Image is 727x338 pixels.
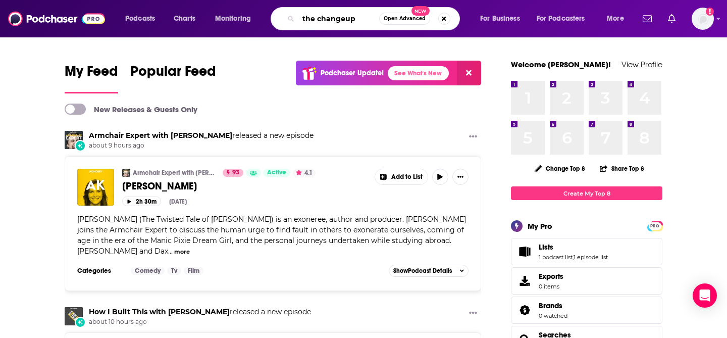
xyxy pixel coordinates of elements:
[574,254,608,261] a: 1 episode list
[511,238,662,265] span: Lists
[664,10,680,27] a: Show notifications dropdown
[118,11,168,27] button: open menu
[167,11,201,27] a: Charts
[511,186,662,200] a: Create My Top 8
[539,283,563,290] span: 0 items
[621,60,662,69] a: View Profile
[473,11,533,27] button: open menu
[692,8,714,30] button: Show profile menu
[298,11,379,27] input: Search podcasts, credits, & more...
[89,131,232,140] a: Armchair Expert with Dax Shepard
[539,243,608,252] a: Lists
[267,168,286,178] span: Active
[530,11,600,27] button: open menu
[384,16,426,21] span: Open Advanced
[122,180,197,192] span: [PERSON_NAME]
[130,63,216,93] a: Popular Feed
[232,168,239,178] span: 93
[65,307,83,325] img: How I Built This with Guy Raz
[539,272,563,281] span: Exports
[393,267,452,274] span: Show Podcast Details
[65,63,118,86] span: My Feed
[174,12,195,26] span: Charts
[263,169,290,177] a: Active
[65,63,118,93] a: My Feed
[539,243,553,252] span: Lists
[465,131,481,143] button: Show More Button
[528,221,552,231] div: My Pro
[389,265,469,277] button: ShowPodcast Details
[539,312,567,319] a: 0 watched
[649,222,661,230] span: PRO
[511,267,662,295] a: Exports
[223,169,243,177] a: 93
[649,222,661,229] a: PRO
[89,307,230,316] a: How I Built This with Guy Raz
[511,60,611,69] a: Welcome [PERSON_NAME]!
[388,66,449,80] a: See What's New
[573,254,574,261] span: ,
[184,267,203,275] a: Film
[375,169,428,184] button: Show More Button
[693,283,717,308] div: Open Intercom Messenger
[89,131,314,140] h3: released a new episode
[125,12,155,26] span: Podcasts
[130,63,216,86] span: Popular Feed
[77,169,114,206] img: Amanda Knox
[692,8,714,30] span: Logged in as mijal
[539,301,567,310] a: Brands
[89,141,314,150] span: about 9 hours ago
[133,169,216,177] a: Armchair Expert with [PERSON_NAME]
[600,11,637,27] button: open menu
[75,317,86,328] div: New Episode
[122,197,161,206] button: 2h 30m
[511,297,662,324] span: Brands
[65,104,197,115] a: New Releases & Guests Only
[599,159,645,178] button: Share Top 8
[167,267,181,275] a: Tv
[379,13,430,25] button: Open AdvancedNew
[122,180,368,192] a: [PERSON_NAME]
[293,169,316,177] button: 4.1
[514,274,535,288] span: Exports
[131,267,165,275] a: Comedy
[529,162,591,175] button: Change Top 8
[321,69,384,77] p: Podchaser Update!
[89,307,311,317] h3: released a new episode
[77,215,466,256] span: [PERSON_NAME] (The Twisted Tale of [PERSON_NAME]) is an exoneree, author and producer. [PERSON_NA...
[411,6,430,16] span: New
[122,169,130,177] img: Armchair Expert with Dax Shepard
[692,8,714,30] img: User Profile
[280,7,470,30] div: Search podcasts, credits, & more...
[465,307,481,320] button: Show More Button
[539,254,573,261] a: 1 podcast list
[174,248,190,256] button: more
[208,11,264,27] button: open menu
[65,131,83,149] img: Armchair Expert with Dax Shepard
[77,267,123,275] h3: Categories
[391,173,423,181] span: Add to List
[168,247,173,256] span: ...
[706,8,714,16] svg: Add a profile image
[8,9,105,28] img: Podchaser - Follow, Share and Rate Podcasts
[75,140,86,151] div: New Episode
[169,198,187,205] div: [DATE]
[215,12,251,26] span: Monitoring
[514,303,535,317] a: Brands
[89,318,311,326] span: about 10 hours ago
[514,245,535,259] a: Lists
[539,301,562,310] span: Brands
[607,12,624,26] span: More
[480,12,520,26] span: For Business
[537,12,585,26] span: For Podcasters
[639,10,656,27] a: Show notifications dropdown
[452,169,469,185] button: Show More Button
